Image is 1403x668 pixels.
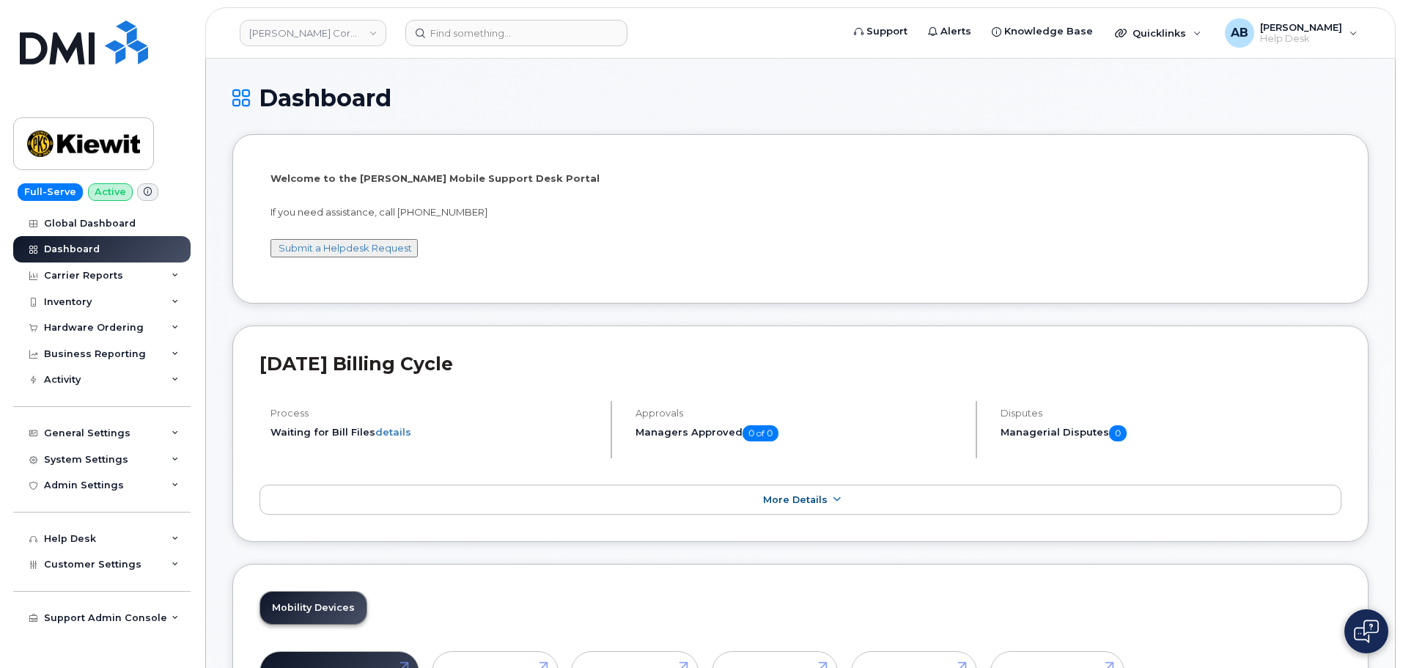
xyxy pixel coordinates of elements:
li: Waiting for Bill Files [270,425,598,439]
h4: Process [270,408,598,419]
a: Submit a Helpdesk Request [279,242,412,254]
p: Welcome to the [PERSON_NAME] Mobile Support Desk Portal [270,172,1330,186]
p: If you need assistance, call [PHONE_NUMBER] [270,205,1330,219]
a: details [375,426,411,438]
a: Mobility Devices [260,592,367,624]
h2: [DATE] Billing Cycle [259,353,1341,375]
span: More Details [763,494,828,505]
span: 0 of 0 [743,425,778,441]
h4: Disputes [1001,408,1341,419]
button: Submit a Helpdesk Request [270,239,418,257]
h5: Managers Approved [636,425,963,441]
h4: Approvals [636,408,963,419]
img: Open chat [1354,620,1379,643]
span: 0 [1109,425,1127,441]
h5: Managerial Disputes [1001,425,1341,441]
h1: Dashboard [232,85,1369,111]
